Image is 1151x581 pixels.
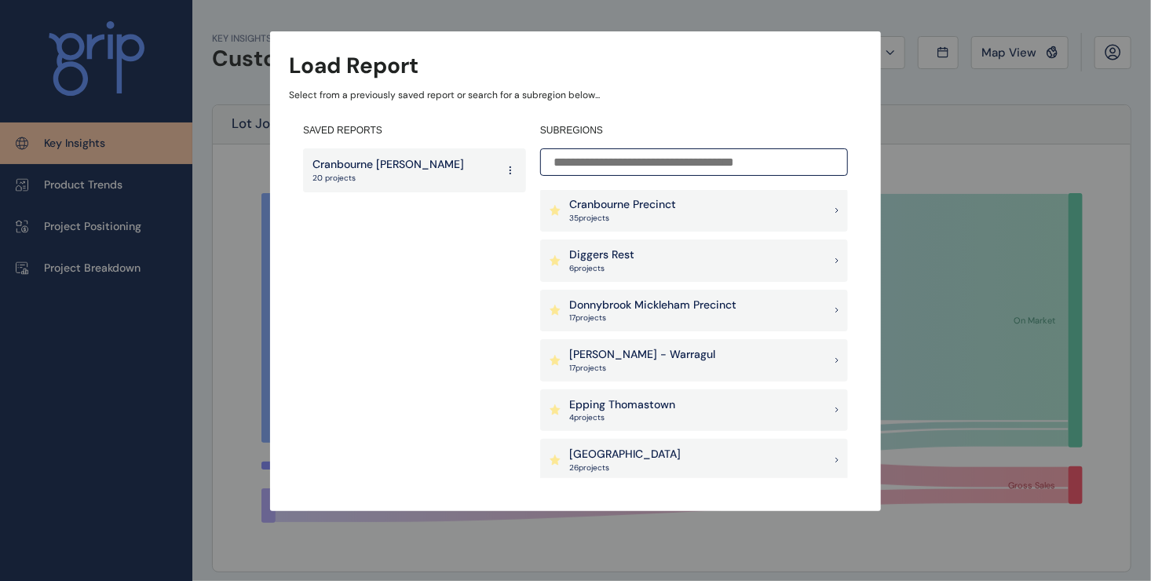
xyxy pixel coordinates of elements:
p: 26 project s [569,462,681,473]
p: Cranbourne [PERSON_NAME] [312,157,464,173]
p: 6 project s [569,263,634,274]
p: 35 project s [569,213,676,224]
p: 20 projects [312,173,464,184]
h4: SAVED REPORTS [303,124,526,137]
h4: SUBREGIONS [540,124,848,137]
p: 17 project s [569,363,715,374]
p: Cranbourne Precinct [569,197,676,213]
h3: Load Report [289,50,418,81]
p: [PERSON_NAME] - Warragul [569,347,715,363]
p: Diggers Rest [569,247,634,263]
p: Donnybrook Mickleham Precinct [569,298,736,313]
p: Select from a previously saved report or search for a subregion below... [289,89,862,102]
p: Epping Thomastown [569,397,675,413]
p: 17 project s [569,312,736,323]
p: 4 project s [569,412,675,423]
p: [GEOGRAPHIC_DATA] [569,447,681,462]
